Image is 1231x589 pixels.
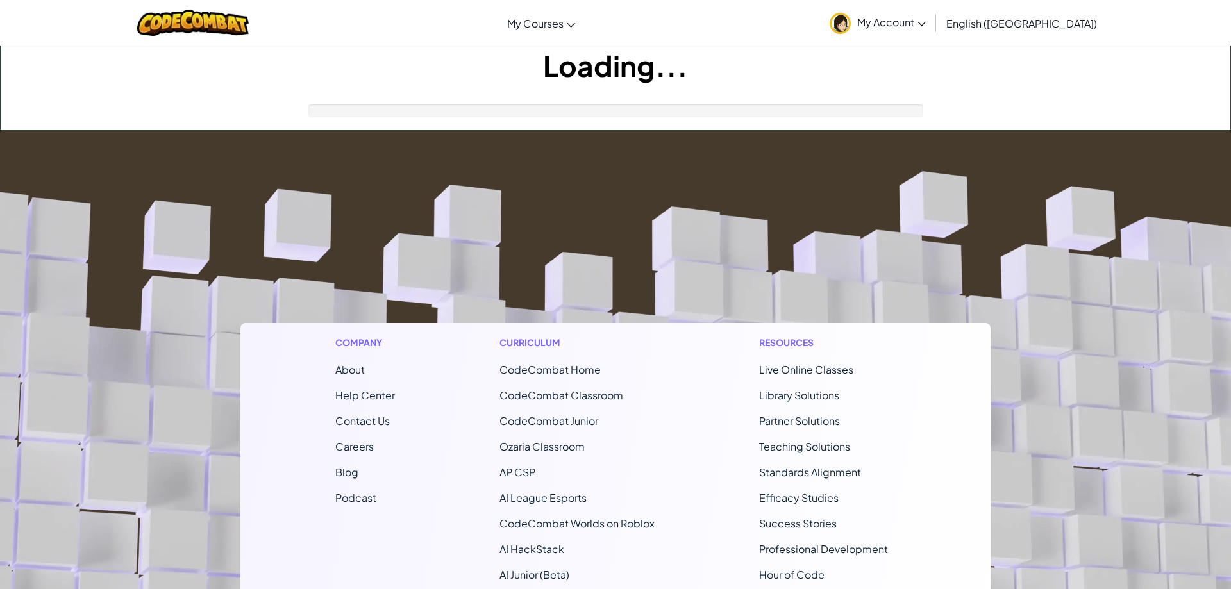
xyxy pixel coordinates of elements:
h1: Loading... [1,46,1230,85]
span: My Account [857,15,926,29]
a: Standards Alignment [759,465,861,479]
a: Teaching Solutions [759,440,850,453]
span: My Courses [507,17,564,30]
h1: Company [335,336,395,349]
h1: Resources [759,336,896,349]
a: Hour of Code [759,568,825,581]
a: CodeCombat Worlds on Roblox [499,517,655,530]
img: avatar [830,13,851,34]
img: CodeCombat logo [137,10,249,36]
a: CodeCombat Junior [499,414,598,427]
a: English ([GEOGRAPHIC_DATA]) [940,6,1103,40]
a: Podcast [335,491,376,504]
h1: Curriculum [499,336,655,349]
a: AI Junior (Beta) [499,568,569,581]
a: AI League Esports [499,491,587,504]
a: Ozaria Classroom [499,440,585,453]
a: Blog [335,465,358,479]
a: Careers [335,440,374,453]
span: English ([GEOGRAPHIC_DATA]) [946,17,1097,30]
a: Success Stories [759,517,837,530]
a: Professional Development [759,542,888,556]
a: Help Center [335,388,395,402]
a: AP CSP [499,465,535,479]
span: CodeCombat Home [499,363,601,376]
a: About [335,363,365,376]
a: My Account [823,3,932,43]
a: CodeCombat Classroom [499,388,623,402]
a: Partner Solutions [759,414,840,427]
a: AI HackStack [499,542,564,556]
a: Library Solutions [759,388,839,402]
a: Live Online Classes [759,363,853,376]
span: Contact Us [335,414,390,427]
a: Efficacy Studies [759,491,839,504]
a: My Courses [501,6,582,40]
